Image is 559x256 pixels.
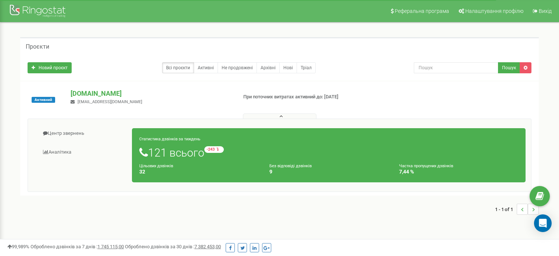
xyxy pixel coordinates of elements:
span: 99,989% [7,244,29,249]
span: Оброблено дзвінків за 30 днів : [125,244,221,249]
small: Без відповіді дзвінків [269,164,312,168]
a: Не продовжені [218,62,257,73]
small: -243 [204,146,224,153]
nav: ... [495,196,539,222]
p: [DOMAIN_NAME] [71,89,231,98]
a: Всі проєкти [162,62,194,73]
small: Статистика дзвінків за тиждень [139,137,200,141]
a: Архівні [257,62,280,73]
h1: 121 всього [139,146,518,159]
h4: 7,44 % [399,169,518,175]
span: Активний [32,97,55,103]
div: Open Intercom Messenger [534,214,552,232]
input: Пошук [414,62,498,73]
h4: 9 [269,169,388,175]
span: Реферальна програма [395,8,449,14]
p: При поточних витратах активний до: [DATE] [243,94,361,101]
small: Цільових дзвінків [139,164,173,168]
h4: 32 [139,169,258,175]
a: Тріал [297,62,316,73]
a: Аналiтика [33,143,132,161]
u: 1 745 115,00 [97,244,124,249]
span: Вихід [539,8,552,14]
small: Частка пропущених дзвінків [399,164,453,168]
h5: Проєкти [26,43,49,50]
span: Оброблено дзвінків за 7 днів : [31,244,124,249]
a: Активні [194,62,218,73]
button: Пошук [498,62,520,73]
u: 7 382 453,00 [194,244,221,249]
a: Центр звернень [33,125,132,143]
span: 1 - 1 of 1 [495,204,517,215]
span: Налаштування профілю [465,8,523,14]
span: [EMAIL_ADDRESS][DOMAIN_NAME] [78,99,142,104]
a: Новий проєкт [28,62,72,73]
a: Нові [279,62,297,73]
